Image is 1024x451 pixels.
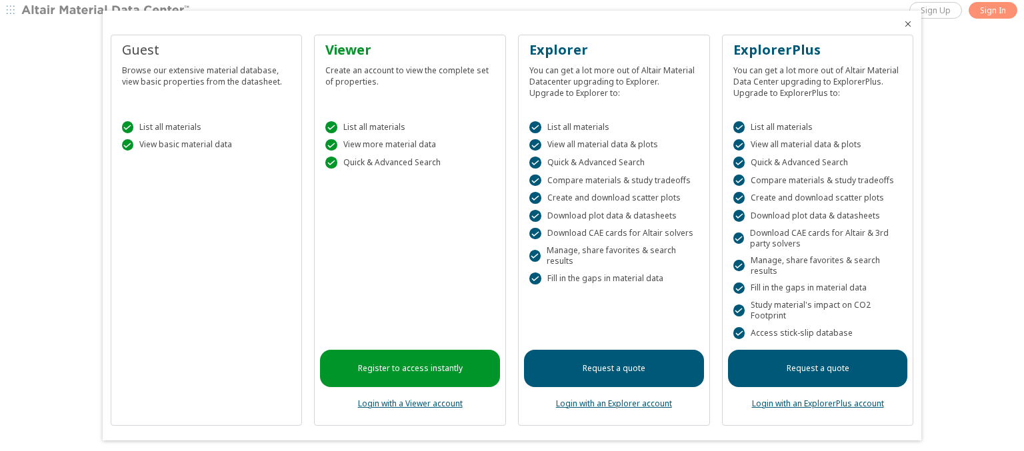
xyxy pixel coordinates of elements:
[529,250,541,262] div: 
[733,41,903,59] div: ExplorerPlus
[529,245,699,266] div: Manage, share favorites & search results
[733,192,903,204] div: Create and download scatter plots
[529,210,699,222] div: Download plot data & datasheets
[325,59,495,87] div: Create an account to view the complete set of properties.
[325,157,495,169] div: Quick & Advanced Search
[733,210,903,222] div: Download plot data & datasheets
[529,139,699,151] div: View all material data & plots
[733,327,745,339] div: 
[529,157,541,169] div: 
[325,41,495,59] div: Viewer
[122,41,291,59] div: Guest
[529,192,699,204] div: Create and download scatter plots
[325,121,495,133] div: List all materials
[529,121,541,133] div: 
[733,210,745,222] div: 
[529,228,699,240] div: Download CAE cards for Altair solvers
[733,121,745,133] div: 
[733,139,745,151] div: 
[733,175,903,187] div: Compare materials & study tradeoffs
[325,139,337,151] div: 
[733,192,745,204] div: 
[529,272,699,284] div: Fill in the gaps in material data
[325,139,495,151] div: View more material data
[122,139,291,151] div: View basic material data
[529,192,541,204] div: 
[733,232,744,244] div: 
[529,59,699,99] div: You can get a lot more out of Altair Material Datacenter upgrading to Explorer. Upgrade to Explor...
[529,121,699,133] div: List all materials
[733,139,903,151] div: View all material data & plots
[529,175,699,187] div: Compare materials & study tradeoffs
[733,304,745,316] div: 
[733,157,745,169] div: 
[529,157,699,169] div: Quick & Advanced Search
[122,121,134,133] div: 
[122,121,291,133] div: List all materials
[733,260,745,272] div: 
[733,228,903,249] div: Download CAE cards for Altair & 3rd party solvers
[529,210,541,222] div: 
[733,157,903,169] div: Quick & Advanced Search
[524,350,704,387] a: Request a quote
[733,282,903,294] div: Fill in the gaps in material data
[529,41,699,59] div: Explorer
[529,175,541,187] div: 
[529,139,541,151] div: 
[728,350,908,387] a: Request a quote
[320,350,500,387] a: Register to access instantly
[733,327,903,339] div: Access stick-slip database
[529,228,541,240] div: 
[733,300,903,321] div: Study material's impact on CO2 Footprint
[529,272,541,284] div: 
[733,59,903,99] div: You can get a lot more out of Altair Material Data Center upgrading to ExplorerPlus. Upgrade to E...
[358,398,463,409] a: Login with a Viewer account
[733,282,745,294] div: 
[733,121,903,133] div: List all materials
[325,157,337,169] div: 
[903,19,913,29] button: Close
[325,121,337,133] div: 
[733,175,745,187] div: 
[556,398,672,409] a: Login with an Explorer account
[122,59,291,87] div: Browse our extensive material database, view basic properties from the datasheet.
[122,139,134,151] div: 
[752,398,884,409] a: Login with an ExplorerPlus account
[733,255,903,276] div: Manage, share favorites & search results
